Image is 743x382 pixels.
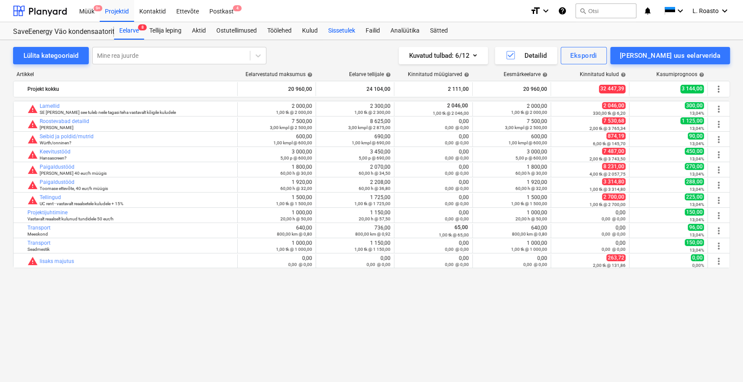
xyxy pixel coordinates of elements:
[580,71,626,77] div: Kinnitatud kulud
[27,240,50,246] a: Transport
[354,110,390,115] small: 1,00 tk @ 2 300,00
[40,118,89,124] a: Roostevabad detailid
[555,209,625,222] div: 0,00
[555,225,625,237] div: 0,00
[476,118,547,130] div: 7 500,00
[385,22,425,40] div: Analüütika
[241,240,312,252] div: 1 000,00
[319,179,390,191] div: 2 208,00
[273,140,312,145] small: 1,00 kmpl @ 600,00
[288,262,312,267] small: 0,00 @ 0,00
[40,194,61,200] a: Tellingud
[445,216,469,221] small: 0,00 @ 0,00
[40,186,108,191] small: Toomase ettevõte, 40 eur/h müügis
[602,216,625,221] small: 0,00 @ 0,00
[685,239,704,246] span: 150,00
[27,216,114,221] small: Vastavalt reaalselt kulunud tundidele 50 eur/h
[241,194,312,206] div: 1 500,00
[713,165,724,175] span: Rohkem tegevusi
[693,7,719,14] span: L. Roasto
[541,6,551,16] i: keyboard_arrow_down
[114,22,144,40] div: Eelarve
[689,187,704,192] small: 13,04%
[445,171,469,176] small: 0,00 @ 0,00
[689,126,704,131] small: 13,04%
[643,6,652,16] i: notifications
[425,22,453,40] a: Sätted
[319,255,390,267] div: 0,00
[599,85,625,93] span: 32 447,39
[515,186,547,191] small: 60,00 h @ 32,00
[40,149,71,155] a: Keevitustööd
[277,232,312,236] small: 800,00 km @ 0,80
[297,22,323,40] div: Kulud
[713,84,724,94] span: Rohkem tegevusi
[27,247,50,252] small: Seadmestik
[476,82,547,96] div: 20 960,00
[40,179,74,185] a: Paigaldustööd
[138,24,147,30] span: 8
[323,22,360,40] a: Sissetulek
[27,119,38,130] span: Seotud kulud ületavad prognoosi
[445,262,469,267] small: 0,00 @ 0,00
[359,216,390,221] small: 20,00 h @ 57,50
[602,247,625,252] small: 0,00 @ 0,00
[94,5,102,11] span: 9+
[398,209,469,222] div: 0,00
[27,149,38,160] span: Seotud kulud ületavad prognoosi
[445,156,469,160] small: 0,00 @ 0,00
[511,201,547,206] small: 1,00 tk @ 1 500,00
[40,133,94,140] a: Seibid ja poldid/mutrid
[276,201,312,206] small: 1,00 tk @ 1 500,00
[593,111,625,116] small: 330,00 tk @ 6,20
[713,210,724,221] span: Rohkem tegevusi
[360,22,385,40] a: Failid
[619,72,626,77] span: help
[241,103,312,115] div: 2 000,00
[241,179,312,191] div: 1 920,00
[713,180,724,190] span: Rohkem tegevusi
[713,256,724,266] span: Rohkem tegevusi
[24,50,78,61] div: Lülita kategooriaid
[439,233,469,237] small: 1,00 tk @ 65,00
[476,255,547,267] div: 0,00
[713,226,724,236] span: Rohkem tegevusi
[602,232,625,236] small: 0,00 @ 0,00
[280,156,312,160] small: 5,00 p @ 600,00
[241,209,312,222] div: 1 000,00
[241,118,312,130] div: 7 500,00
[398,255,469,267] div: 0,00
[211,22,262,40] div: Ostutellimused
[446,103,469,109] span: 2 046,00
[398,164,469,176] div: 0,00
[561,47,606,64] button: Ekspordi
[27,256,38,266] span: Seotud kulud ületavad prognoosi
[476,103,547,115] div: 2 000,00
[620,50,720,61] div: [PERSON_NAME] uus eelarverida
[276,247,312,252] small: 1,00 tk @ 1 000,00
[245,71,313,77] div: Eelarvestatud maksumus
[476,149,547,161] div: 3 000,00
[688,224,704,231] span: 96,00
[262,22,297,40] div: Töölehed
[589,126,625,131] small: 2,00 tk @ 3 765,34
[280,216,312,221] small: 20,00 h @ 50,00
[713,119,724,130] span: Rohkem tegevusi
[680,85,704,93] span: 3 144,00
[691,254,704,261] span: 0,00
[685,148,704,155] span: 450,00
[40,103,60,109] a: Lamellid
[606,133,625,140] span: 874,19
[319,149,390,161] div: 3 450,00
[445,186,469,191] small: 0,00 @ 0,00
[445,140,469,145] small: 0,00 @ 0,00
[40,258,74,264] a: lisaks majutus
[575,3,636,18] button: Otsi
[27,195,38,206] span: Seotud kulud ületavad prognoosi
[589,172,625,176] small: 4,00 tk @ 2 057,75
[476,240,547,252] div: 1 000,00
[280,186,312,191] small: 60,00 h @ 32,00
[40,125,74,130] small: Toci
